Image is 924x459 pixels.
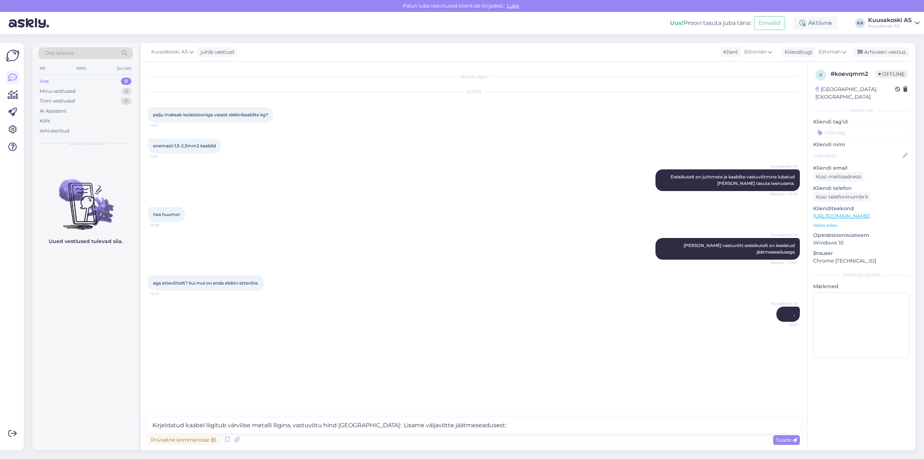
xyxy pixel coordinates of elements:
[150,222,177,228] span: 13:39
[122,88,131,95] div: 5
[40,117,50,125] div: Kõik
[813,141,910,148] p: Kliendi nimi
[69,140,103,147] span: Uued vestlused
[153,112,268,117] span: palju maksab isolatsiooniga vasest elektrikaablite kg?
[770,191,798,197] span: Nähtud ✓ 13:36
[813,231,910,239] p: Operatsioonisüsteem
[794,311,795,317] span: ,
[40,88,75,95] div: Minu vestlused
[150,291,177,296] span: 13:42
[814,152,901,160] input: Lisa nimi
[831,70,876,78] div: # koevqmm2
[813,272,910,278] div: [PERSON_NAME]
[770,260,798,265] span: Nähtud ✓ 13:41
[771,232,798,238] span: Kuusakoski AS
[670,19,751,27] div: Proovi tasuta juba täna:
[684,243,796,255] span: [PERSON_NAME] vastuvõtt eraisikutelt on keelatud jäätmeseadusega
[813,172,864,182] div: Küsi meiliaadressi
[813,222,910,229] p: Vaata edasi ...
[148,73,800,80] div: Vestlus algas
[771,322,798,328] span: 13:47
[868,17,912,23] div: Kuusakoski AS
[853,47,909,57] div: Arhiveeri vestlus
[782,48,812,56] div: Klienditugi
[876,70,907,78] span: Offline
[32,166,139,231] img: No chats
[153,212,180,217] span: hea huumor
[75,64,87,73] div: Web
[671,174,796,186] span: Eraisikutelt on juhtmete ja kaablite vastuvõtmine lubatud [PERSON_NAME] tasuta teenusena.
[813,127,910,138] input: Lisa tag
[150,123,177,128] span: 13:31
[151,48,188,56] span: Kuusakoski AS
[813,205,910,212] p: Klienditeekond
[855,18,865,28] div: KA
[744,48,766,56] span: Estonian
[121,78,131,85] div: 0
[868,17,920,29] a: Kuusakoski ASKuusakoski AS
[6,49,19,62] img: Askly Logo
[148,435,218,445] div: Privaatne kommentaar
[819,72,823,78] span: k
[776,437,797,443] span: Saada
[49,238,123,245] p: Uued vestlused tulevad siia.
[40,127,69,135] div: Arhiveeritud
[819,48,841,56] span: Estonian
[670,20,684,26] b: Uus!
[153,143,216,148] span: enamasti 1,5-2,5mm2 kaablid
[813,185,910,192] p: Kliendi telefon
[40,78,49,85] div: Uus
[153,280,259,286] span: aga ettevõttelt? kui mul on enda elektri ettevõte.
[813,213,870,219] a: [URL][DOMAIN_NAME]
[720,48,738,56] div: Klient
[813,164,910,172] p: Kliendi email
[813,107,910,114] div: Kliendi info
[813,118,910,126] p: Kliendi tag'id
[45,49,74,57] span: Otsi kliente
[40,98,75,105] div: Tiimi vestlused
[148,88,800,95] div: [DATE]
[813,283,910,290] p: Märkmed
[505,3,521,9] span: Luba
[771,301,798,306] span: Kuusakoski AS
[794,17,838,30] div: Aktiivne
[868,23,912,29] div: Kuusakoski AS
[813,257,910,265] p: Chrome [TECHNICAL_ID]
[115,64,133,73] div: Socials
[771,164,798,169] span: Kuusakoski AS
[813,250,910,257] p: Brauser
[40,108,66,115] div: AI Assistent
[815,86,895,101] div: [GEOGRAPHIC_DATA], [GEOGRAPHIC_DATA]
[813,192,871,202] div: Küsi telefoninumbrit
[38,64,47,73] div: All
[198,48,235,56] div: juhib vestlust
[150,154,177,159] span: 13:31
[121,98,131,105] div: 0
[754,16,785,30] button: Emailid
[148,418,800,433] textarea: Kirjeldatud kaabel liigitub värvilise metalli lligina, vastuvõtu hind [GEOGRAPHIC_DATA]: Lisame v...
[813,239,910,247] p: Windows 10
